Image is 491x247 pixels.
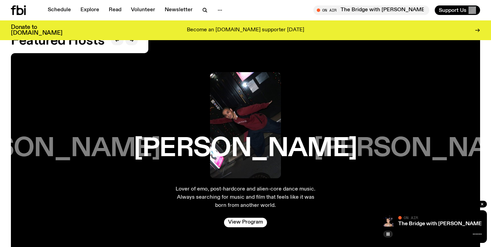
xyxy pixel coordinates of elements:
[105,5,125,15] a: Read
[134,136,357,162] h3: [PERSON_NAME]
[161,5,197,15] a: Newsletter
[175,185,316,210] p: Lover of emo, post-hardcore and alien-core dance music. Always searching for music and film that ...
[435,5,480,15] button: Support Us
[187,27,304,33] p: Become an [DOMAIN_NAME] supporter [DATE]
[76,5,103,15] a: Explore
[398,221,483,227] a: The Bridge with [PERSON_NAME]
[404,215,418,220] span: On Air
[127,5,159,15] a: Volunteer
[44,5,75,15] a: Schedule
[11,24,62,36] h3: Donate to [DOMAIN_NAME]
[439,7,466,13] span: Support Us
[313,5,429,15] button: On AirThe Bridge with [PERSON_NAME]
[224,218,267,227] a: View Program
[11,35,104,47] h2: Featured Hosts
